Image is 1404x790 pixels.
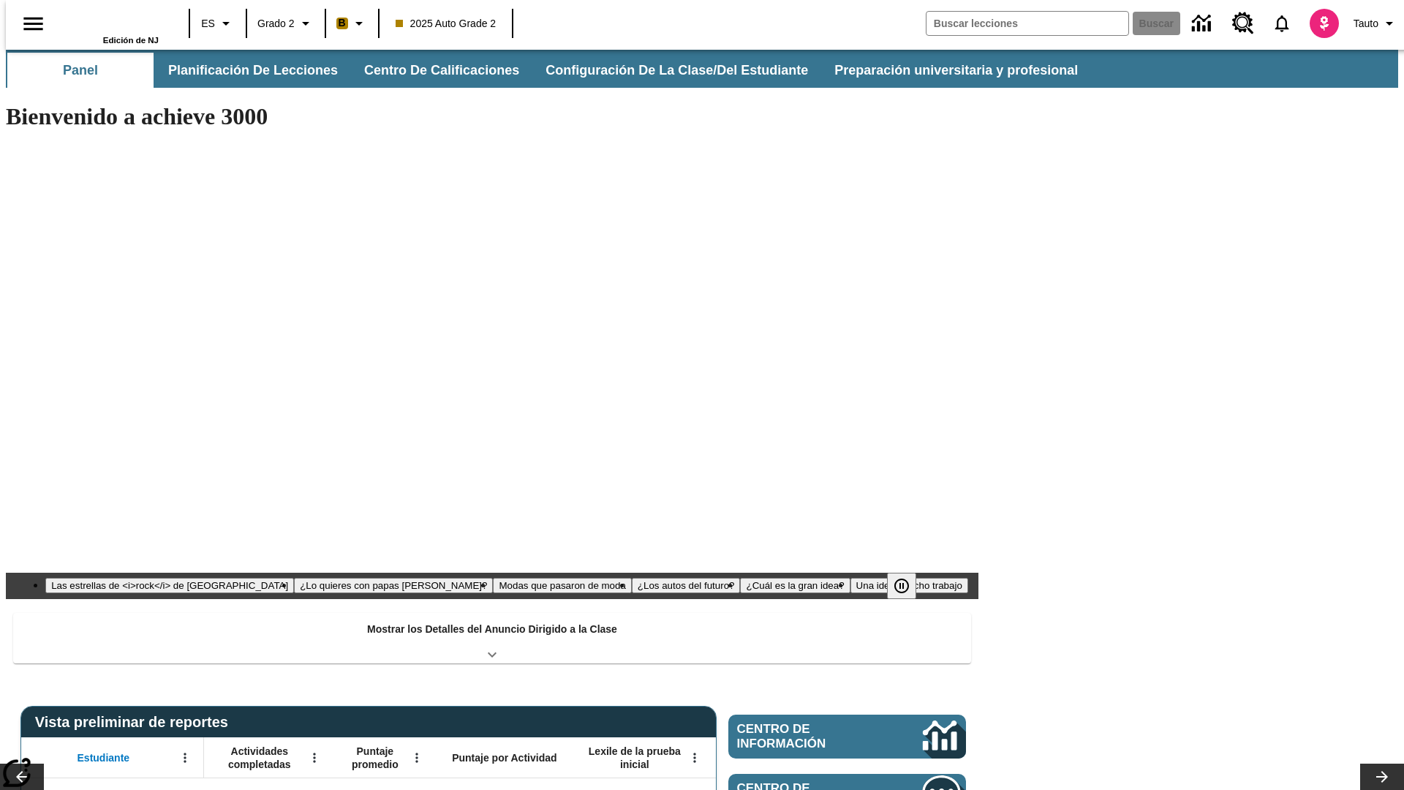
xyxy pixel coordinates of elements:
[339,14,346,32] span: B
[211,745,308,771] span: Actividades completadas
[13,613,971,663] div: Mostrar los Detalles del Anuncio Dirigido a la Clase
[1301,4,1348,42] button: Escoja un nuevo avatar
[103,36,159,45] span: Edición de NJ
[257,16,295,31] span: Grado 2
[1223,4,1263,43] a: Centro de recursos, Se abrirá en una pestaña nueva.
[64,7,159,36] a: Portada
[1360,764,1404,790] button: Carrusel de lecciones, seguir
[1310,9,1339,38] img: avatar image
[252,10,320,37] button: Grado: Grado 2, Elige un grado
[6,50,1398,88] div: Subbarra de navegación
[64,5,159,45] div: Portada
[926,12,1128,35] input: Buscar campo
[201,16,215,31] span: ES
[452,751,556,764] span: Puntaje por Actividad
[737,722,874,751] span: Centro de información
[195,10,241,37] button: Lenguaje: ES, Selecciona un idioma
[352,53,531,88] button: Centro de calificaciones
[45,578,294,593] button: Diapositiva 1 Las estrellas de <i>rock</i> de Madagascar
[174,747,196,769] button: Abrir menú
[1263,4,1301,42] a: Notificaciones
[581,745,688,771] span: Lexile de la prueba inicial
[1348,10,1404,37] button: Perfil/Configuración
[7,53,154,88] button: Panel
[1354,16,1378,31] span: Tauto
[6,53,1091,88] div: Subbarra de navegación
[12,2,55,45] button: Abrir el menú lateral
[406,747,428,769] button: Abrir menú
[35,714,235,731] span: Vista preliminar de reportes
[331,10,374,37] button: Boost El color de la clase es anaranjado claro. Cambiar el color de la clase.
[6,103,978,130] h1: Bienvenido a achieve 3000
[740,578,850,593] button: Diapositiva 5 ¿Cuál es la gran idea?
[728,715,966,759] a: Centro de información
[340,745,410,771] span: Puntaje promedio
[684,747,706,769] button: Abrir menú
[850,578,968,593] button: Diapositiva 6 Una idea, mucho trabajo
[887,573,931,599] div: Pausar
[303,747,325,769] button: Abrir menú
[493,578,631,593] button: Diapositiva 3 Modas que pasaron de moda
[396,16,497,31] span: 2025 Auto Grade 2
[823,53,1090,88] button: Preparación universitaria y profesional
[534,53,820,88] button: Configuración de la clase/del estudiante
[887,573,916,599] button: Pausar
[367,622,617,637] p: Mostrar los Detalles del Anuncio Dirigido a la Clase
[1183,4,1223,44] a: Centro de información
[156,53,350,88] button: Planificación de lecciones
[78,751,130,764] span: Estudiante
[632,578,741,593] button: Diapositiva 4 ¿Los autos del futuro?
[294,578,493,593] button: Diapositiva 2 ¿Lo quieres con papas fritas?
